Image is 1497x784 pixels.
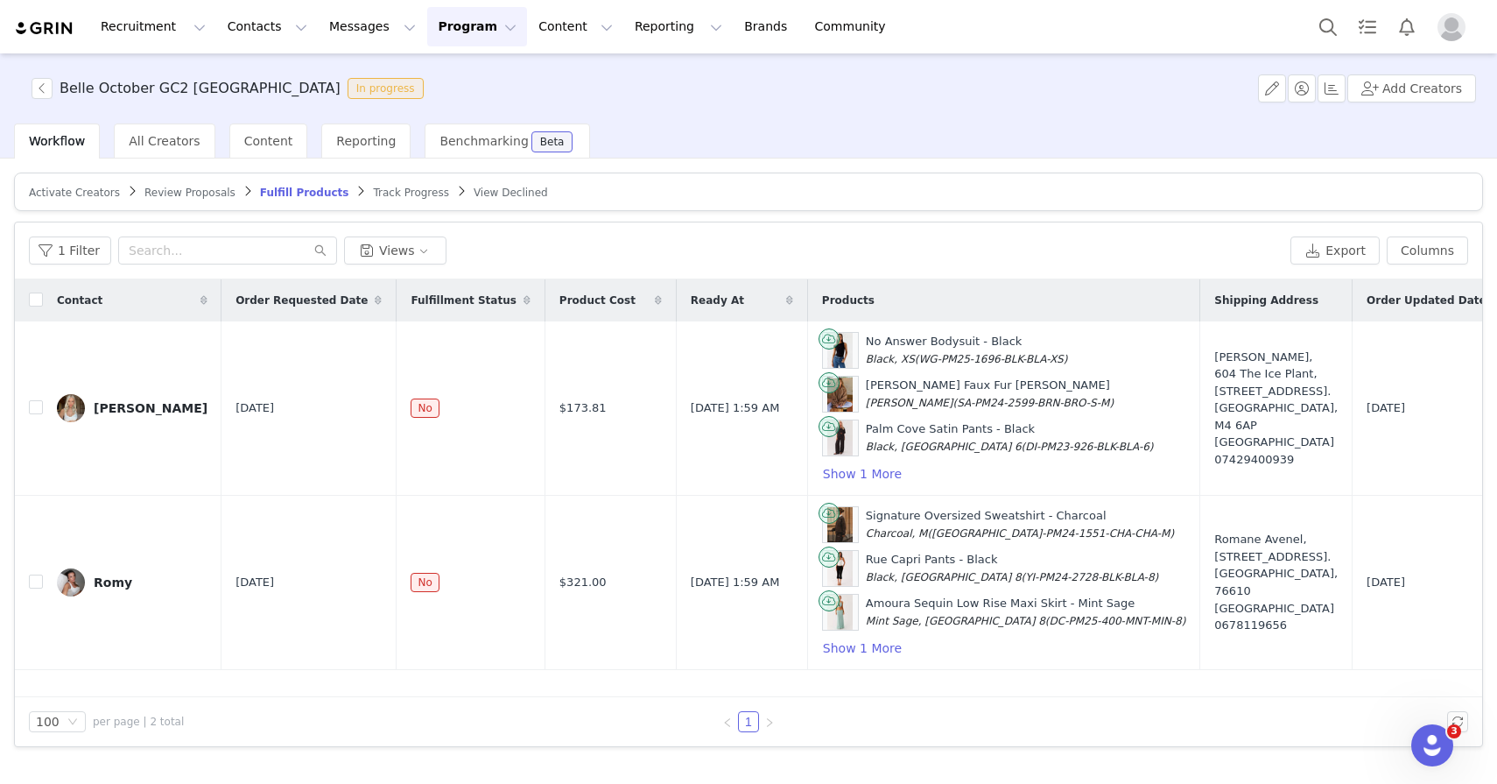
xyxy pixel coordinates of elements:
[691,399,780,417] span: [DATE] 1:59 AM
[129,134,200,148] span: All Creators
[36,712,60,731] div: 100
[866,595,1185,629] div: Amoura Sequin Low Rise Maxi Skirt - Mint Sage
[411,293,516,308] span: Fulfillment Status
[57,569,85,597] img: 51a6982c-ddc2-4ffb-a816-442a9dbdc4cb.jpg
[827,595,853,630] img: Product Image
[739,712,758,731] a: 1
[1387,237,1468,265] button: Columns
[1214,617,1338,634] div: 0678119656
[1427,13,1483,41] button: Profile
[822,638,903,659] button: Show 1 More
[805,7,904,46] a: Community
[927,527,1174,540] span: ([GEOGRAPHIC_DATA]-PM24-1551-CHA-CHA-M)
[1022,571,1159,583] span: (YI-PM24-2728-BLK-BLA-8)
[866,507,1174,541] div: Signature Oversized Sweatshirt - Charcoal
[411,573,439,592] span: No
[559,293,636,308] span: Product Cost
[260,187,349,199] span: Fulfill Products
[1022,441,1154,453] span: (DI-PM23-926-BLK-BLA-6)
[722,717,733,728] i: icon: left
[540,137,565,147] div: Beta
[411,399,439,418] span: No
[866,420,1154,455] div: Palm Cove Satin Pants - Black
[1214,531,1338,633] div: Romane Avenel, [STREET_ADDRESS]. [GEOGRAPHIC_DATA], 76610 [GEOGRAPHIC_DATA]
[1290,237,1380,265] button: Export
[235,293,368,308] span: Order Requested Date
[67,717,78,729] i: icon: down
[559,399,607,417] span: $173.81
[235,399,274,417] span: [DATE]
[717,711,738,732] li: Previous Page
[691,293,744,308] span: Ready At
[235,574,274,591] span: [DATE]
[764,717,775,728] i: icon: right
[244,134,293,148] span: Content
[14,20,75,37] img: grin logo
[94,576,132,590] div: Romy
[1214,349,1338,469] div: [PERSON_NAME], 604 The Ice Plant, [STREET_ADDRESS]. [GEOGRAPHIC_DATA], M4 6AP [GEOGRAPHIC_DATA]
[1447,724,1461,738] span: 3
[29,134,85,148] span: Workflow
[427,7,527,46] button: Program
[1045,615,1185,627] span: (DC-PM25-400-MNT-MIN-8)
[866,377,1114,411] div: [PERSON_NAME] Faux Fur [PERSON_NAME]
[60,78,341,99] h3: Belle October GC2 [GEOGRAPHIC_DATA]
[866,353,915,365] span: Black, XS
[827,377,853,412] img: Product Image
[348,78,424,99] span: In progress
[827,333,853,368] img: Product Image
[734,7,803,46] a: Brands
[144,187,235,199] span: Review Proposals
[57,394,207,422] a: [PERSON_NAME]
[29,187,120,199] span: Activate Creators
[866,571,1022,583] span: Black, [GEOGRAPHIC_DATA] 8
[90,7,216,46] button: Recruitment
[1411,724,1453,766] iframe: Intercom live chat
[624,7,733,46] button: Reporting
[691,574,780,591] span: [DATE] 1:59 AM
[314,244,327,257] i: icon: search
[29,237,111,265] button: 1 Filter
[866,441,1022,453] span: Black, [GEOGRAPHIC_DATA] 6
[866,397,953,409] span: [PERSON_NAME]
[217,7,318,46] button: Contacts
[373,187,448,199] span: Track Progress
[866,551,1158,585] div: Rue Capri Pants - Black
[57,569,207,597] a: Romy
[827,420,853,456] img: Product Image
[32,78,431,99] span: [object Object]
[1348,7,1387,46] a: Tasks
[559,574,607,591] span: $321.00
[1309,7,1347,46] button: Search
[822,293,875,308] span: Products
[866,333,1068,367] div: No Answer Bodysuit - Black
[57,293,102,308] span: Contact
[57,394,85,422] img: 031e8187-91f0-4a1a-95ee-53bde487398a.jpg
[344,237,446,265] button: Views
[93,714,184,730] span: per page | 2 total
[1388,7,1426,46] button: Notifications
[827,551,853,586] img: Product Image
[336,134,396,148] span: Reporting
[94,401,207,415] div: [PERSON_NAME]
[822,463,903,484] button: Show 1 More
[1347,74,1476,102] button: Add Creators
[915,353,1068,365] span: (WG-PM25-1696-BLK-BLA-XS)
[866,615,1045,627] span: Mint Sage, [GEOGRAPHIC_DATA] 8
[439,134,528,148] span: Benchmarking
[866,527,928,540] span: Charcoal, M
[1214,451,1338,469] div: 07429400939
[528,7,623,46] button: Content
[1437,13,1465,41] img: placeholder-profile.jpg
[1214,293,1318,308] span: Shipping Address
[759,711,780,732] li: Next Page
[474,187,548,199] span: View Declined
[827,507,853,542] img: Product Image
[1367,293,1486,308] span: Order Updated Date
[319,7,426,46] button: Messages
[953,397,1114,409] span: (SA-PM24-2599-BRN-BRO-S-M)
[118,237,337,265] input: Search...
[738,711,759,732] li: 1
